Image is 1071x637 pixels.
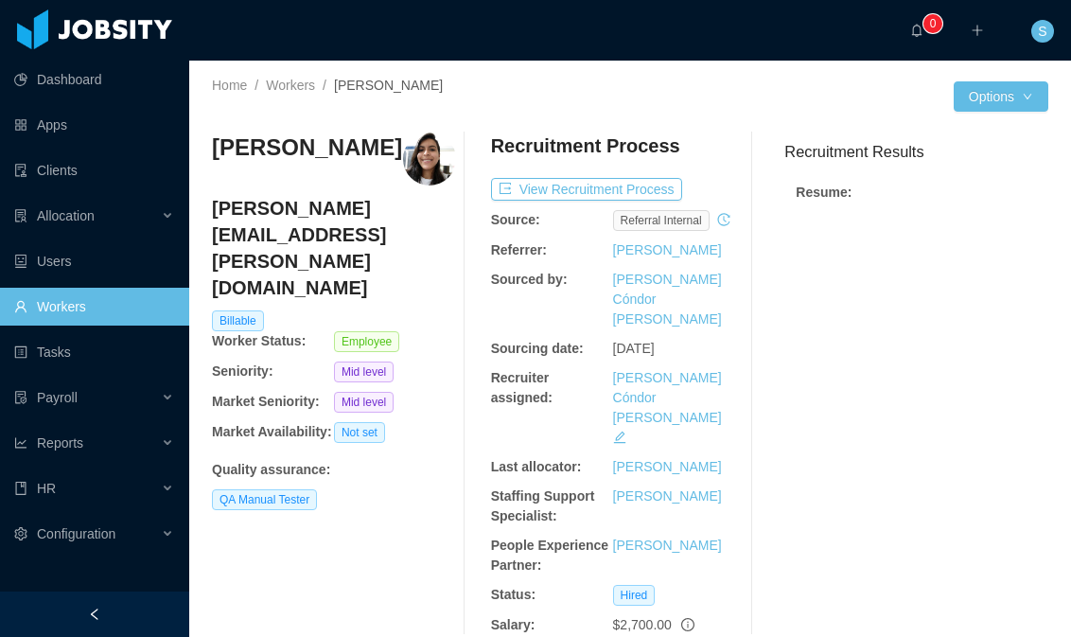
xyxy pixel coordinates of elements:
a: [PERSON_NAME] [613,459,722,474]
button: Optionsicon: down [954,81,1048,112]
h4: Recruitment Process [491,133,680,159]
sup: 0 [923,14,942,33]
button: icon: exportView Recruitment Process [491,178,682,201]
b: Referrer: [491,242,547,257]
a: icon: robotUsers [14,242,174,280]
b: Recruiter assigned: [491,370,553,405]
span: Allocation [37,208,95,223]
h3: [PERSON_NAME] [212,133,402,163]
b: People Experience Partner: [491,538,609,573]
span: / [323,78,326,93]
a: icon: auditClients [14,151,174,189]
span: Referral internal [613,210,710,231]
b: Status: [491,587,535,602]
a: [PERSON_NAME] Cóndor [PERSON_NAME] [613,370,722,425]
a: icon: appstoreApps [14,106,174,144]
span: info-circle [681,618,694,631]
a: [PERSON_NAME] [613,242,722,257]
span: Billable [212,310,264,331]
a: icon: userWorkers [14,288,174,326]
i: icon: line-chart [14,436,27,450]
a: icon: exportView Recruitment Process [491,182,682,197]
span: HR [37,481,56,496]
span: QA Manual Tester [212,489,317,510]
h4: [PERSON_NAME][EMAIL_ADDRESS][PERSON_NAME][DOMAIN_NAME] [212,195,456,301]
b: Source: [491,212,540,227]
b: Quality assurance : [212,462,330,477]
b: Sourced by: [491,272,568,287]
span: Not set [334,422,385,443]
i: icon: setting [14,527,27,540]
a: icon: pie-chartDashboard [14,61,174,98]
b: Worker Status: [212,333,306,348]
a: [PERSON_NAME] Cóndor [PERSON_NAME] [613,272,722,327]
span: [DATE] [613,341,655,356]
span: / [255,78,258,93]
img: 3f524940-97b2-4eb0-8572-c28023ce1c9c_68714228901b3-400w.png [403,133,456,186]
h3: Recruitment Results [784,140,1048,164]
b: Sourcing date: [491,341,584,356]
strong: Resume : [796,185,852,200]
b: Market Seniority: [212,394,320,409]
a: Home [212,78,247,93]
span: Employee [334,331,399,352]
a: [PERSON_NAME] [613,488,722,504]
span: $2,700.00 [613,617,672,632]
i: icon: edit [613,431,626,444]
span: Mid level [334,362,394,382]
b: Seniority: [212,363,273,379]
i: icon: file-protect [14,391,27,404]
span: Mid level [334,392,394,413]
span: S [1038,20,1046,43]
i: icon: solution [14,209,27,222]
i: icon: bell [910,24,923,37]
span: Hired [613,585,656,606]
a: Workers [266,78,315,93]
b: Market Availability: [212,424,332,439]
b: Staffing Support Specialist: [491,488,595,523]
b: Salary: [491,617,535,632]
i: icon: book [14,482,27,495]
a: [PERSON_NAME] [613,538,722,553]
span: Reports [37,435,83,451]
span: [PERSON_NAME] [334,78,443,93]
i: icon: history [717,213,730,226]
span: Configuration [37,526,115,541]
a: icon: profileTasks [14,333,174,371]
b: Last allocator: [491,459,582,474]
i: icon: plus [971,24,984,37]
span: Payroll [37,390,78,405]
